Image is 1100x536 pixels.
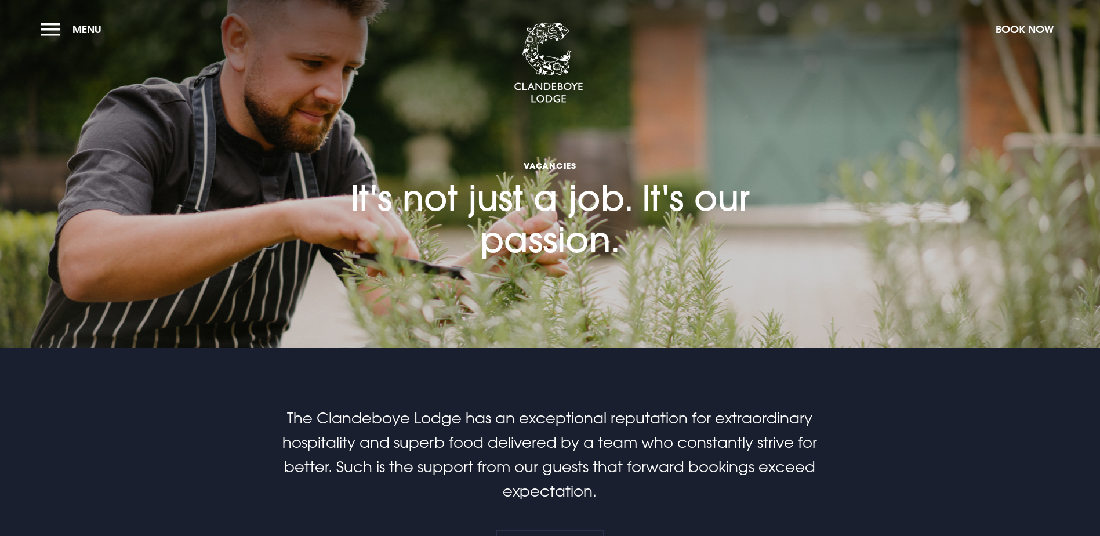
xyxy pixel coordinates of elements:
span: Vacancies [318,160,782,171]
p: The Clandeboye Lodge has an exceptional reputation for extraordinary hospitality and superb food ... [274,406,826,504]
span: Menu [72,23,101,36]
button: Book Now [990,17,1059,42]
h1: It's not just a job. It's our passion. [318,93,782,260]
img: Clandeboye Lodge [514,23,583,104]
button: Menu [41,17,107,42]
